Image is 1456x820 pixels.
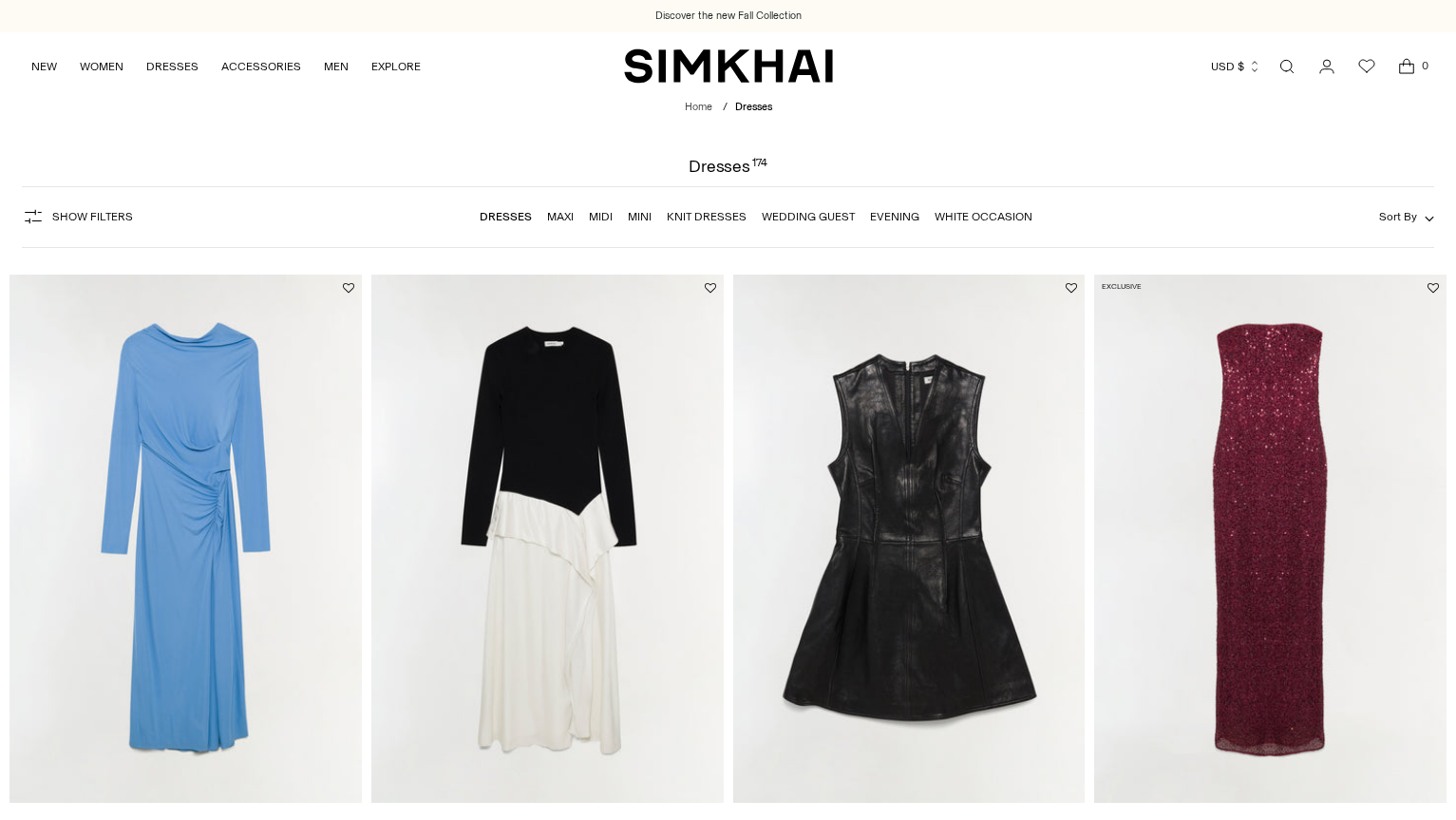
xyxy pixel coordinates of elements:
a: Juliette Leather Mini Dress [733,275,1086,803]
h1: Dresses [689,158,767,175]
a: Ferrera Draped Jersey Midi Dress [9,275,362,803]
button: USD $ [1211,46,1261,87]
a: WOMEN [80,46,123,87]
button: Sort By [1379,206,1434,227]
a: Evening [870,210,919,223]
a: Go to the account page [1308,48,1346,86]
nav: Linked collections [480,197,1032,237]
a: SIMKHAI [624,48,833,85]
a: EXPLORE [371,46,421,87]
a: Dresses [480,210,532,223]
button: Show Filters [22,201,133,232]
span: Show Filters [52,210,133,223]
div: / [723,100,728,116]
button: Add to Wishlist [705,282,716,294]
button: Add to Wishlist [1066,282,1077,294]
a: NEW [31,46,57,87]
button: Add to Wishlist [343,282,354,294]
a: Knit Dresses [667,210,747,223]
div: 174 [752,158,767,175]
a: DRESSES [146,46,199,87]
a: Discover the new Fall Collection [655,9,802,24]
a: MEN [324,46,349,87]
a: Xyla Sequin Gown [1094,275,1447,803]
span: 0 [1416,57,1433,74]
a: Wedding Guest [762,210,855,223]
a: Ornella Knit Satin Midi Dress [371,275,724,803]
a: ACCESSORIES [221,46,301,87]
a: Wishlist [1348,48,1386,86]
a: Open cart modal [1388,48,1426,86]
a: Mini [628,210,652,223]
a: Maxi [547,210,574,223]
a: Open search modal [1268,48,1306,86]
span: Sort By [1379,210,1417,223]
a: Home [685,101,712,113]
nav: breadcrumbs [685,100,772,116]
span: Dresses [735,101,772,113]
a: Midi [589,210,613,223]
a: White Occasion [935,210,1032,223]
button: Add to Wishlist [1428,282,1439,294]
